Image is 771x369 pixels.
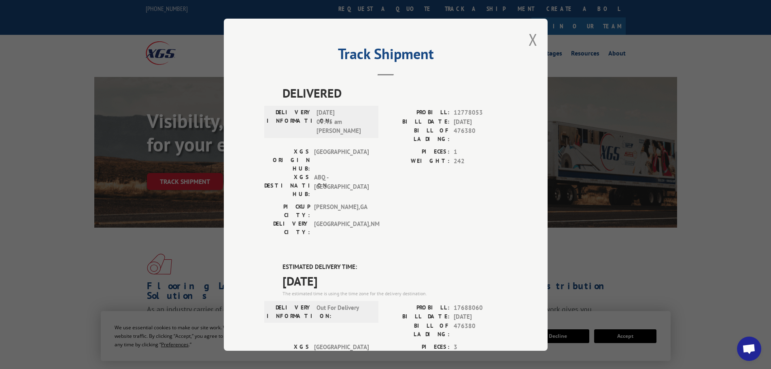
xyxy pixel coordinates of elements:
[454,312,507,322] span: [DATE]
[386,321,450,338] label: BILL OF LADING:
[264,220,310,237] label: DELIVERY CITY:
[314,173,369,198] span: ABQ - [GEOGRAPHIC_DATA]
[454,108,507,117] span: 12778053
[282,262,507,272] label: ESTIMATED DELIVERY TIME:
[454,126,507,143] span: 476380
[386,312,450,322] label: BILL DATE:
[282,84,507,102] span: DELIVERED
[314,342,369,368] span: [GEOGRAPHIC_DATA]
[386,126,450,143] label: BILL OF LADING:
[264,203,310,220] label: PICKUP CITY:
[316,108,371,136] span: [DATE] 09:45 am [PERSON_NAME]
[282,290,507,297] div: The estimated time is using the time zone for the delivery destination.
[264,147,310,173] label: XGS ORIGIN HUB:
[454,321,507,338] span: 476380
[454,147,507,157] span: 1
[267,303,312,320] label: DELIVERY INFORMATION:
[454,342,507,352] span: 3
[454,117,507,126] span: [DATE]
[316,303,371,320] span: Out For Delivery
[264,48,507,64] h2: Track Shipment
[529,29,537,50] button: Close modal
[386,303,450,312] label: PROBILL:
[386,342,450,352] label: PIECES:
[314,220,369,237] span: [GEOGRAPHIC_DATA] , NM
[386,156,450,166] label: WEIGHT:
[454,156,507,166] span: 242
[454,303,507,312] span: 17688060
[386,117,450,126] label: BILL DATE:
[267,108,312,136] label: DELIVERY INFORMATION:
[314,147,369,173] span: [GEOGRAPHIC_DATA]
[386,147,450,157] label: PIECES:
[386,108,450,117] label: PROBILL:
[282,271,507,290] span: [DATE]
[737,337,761,361] div: Open chat
[314,203,369,220] span: [PERSON_NAME] , GA
[264,342,310,368] label: XGS ORIGIN HUB:
[264,173,310,198] label: XGS DESTINATION HUB:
